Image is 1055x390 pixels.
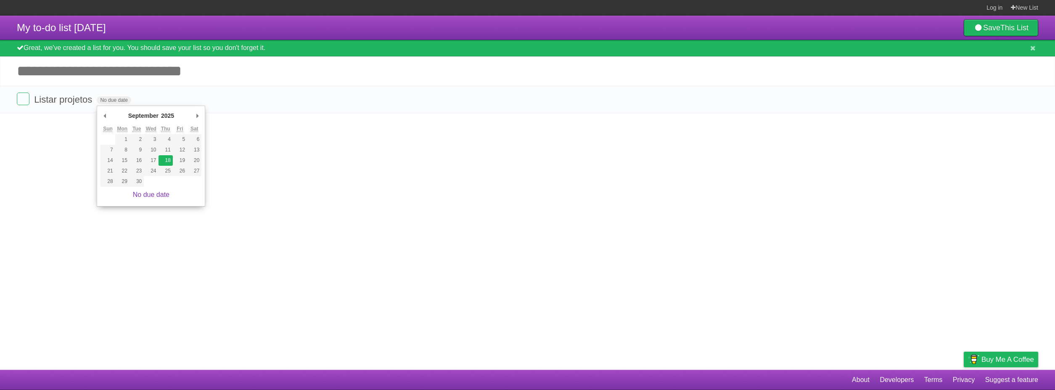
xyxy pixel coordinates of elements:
[103,126,113,132] abbr: Sunday
[115,166,130,176] button: 22
[981,352,1034,367] span: Buy me a coffee
[187,134,201,145] button: 6
[144,166,158,176] button: 24
[17,93,29,105] label: Done
[177,126,183,132] abbr: Friday
[130,145,144,155] button: 9
[130,166,144,176] button: 23
[1000,24,1029,32] b: This List
[187,166,201,176] button: 27
[173,166,187,176] button: 26
[964,352,1038,367] a: Buy me a coffee
[187,155,201,166] button: 20
[187,145,201,155] button: 13
[964,19,1038,36] a: SaveThis List
[193,109,201,122] button: Next Month
[144,155,158,166] button: 17
[100,166,115,176] button: 21
[173,155,187,166] button: 19
[173,134,187,145] button: 5
[968,352,979,366] img: Buy me a coffee
[100,145,115,155] button: 7
[146,126,156,132] abbr: Wednesday
[115,145,130,155] button: 8
[144,134,158,145] button: 3
[100,155,115,166] button: 14
[97,96,131,104] span: No due date
[100,176,115,187] button: 28
[880,372,914,388] a: Developers
[160,109,175,122] div: 2025
[115,155,130,166] button: 15
[924,372,943,388] a: Terms
[130,155,144,166] button: 16
[117,126,128,132] abbr: Monday
[130,176,144,187] button: 30
[852,372,870,388] a: About
[133,191,169,198] a: No due date
[159,155,173,166] button: 18
[953,372,975,388] a: Privacy
[173,145,187,155] button: 12
[159,166,173,176] button: 25
[985,372,1038,388] a: Suggest a feature
[161,126,170,132] abbr: Thursday
[159,145,173,155] button: 11
[144,145,158,155] button: 10
[100,109,109,122] button: Previous Month
[159,134,173,145] button: 4
[34,94,94,105] span: Listar projetos
[127,109,160,122] div: September
[130,134,144,145] button: 2
[190,126,198,132] abbr: Saturday
[115,176,130,187] button: 29
[115,134,130,145] button: 1
[17,22,106,33] span: My to-do list [DATE]
[132,126,141,132] abbr: Tuesday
